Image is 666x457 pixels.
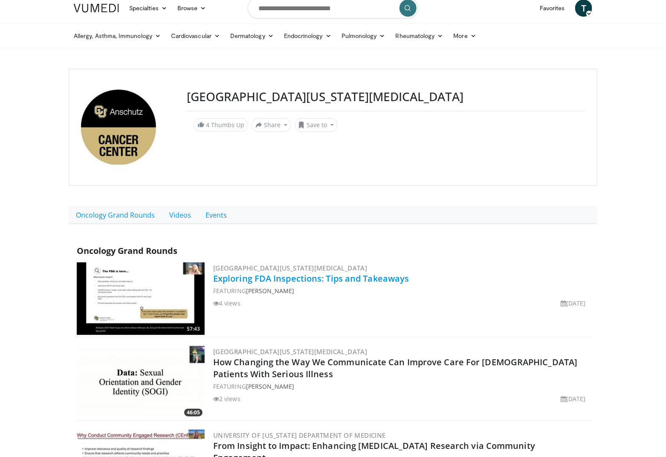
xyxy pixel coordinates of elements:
[391,27,449,44] a: Rheumatology
[77,346,205,419] img: c1f887eb-4eb1-493a-aa88-30065a747856.300x170_q85_crop-smart_upscale.jpg
[213,431,386,440] a: University of [US_STATE] Department of Medicine
[74,4,119,12] img: VuMedi Logo
[336,27,391,44] a: Pulmonology
[166,27,225,44] a: Cardiovascular
[246,287,294,295] a: [PERSON_NAME]
[295,118,338,132] button: Save to
[213,356,578,380] a: How Changing the Way We Communicate Can Improve Care For [DEMOGRAPHIC_DATA] Patients With Serious...
[213,299,240,308] li: 4 views
[213,382,589,391] div: FEATURING
[252,118,291,132] button: Share
[77,245,177,256] span: Oncology Grand Rounds
[184,409,203,416] span: 46:05
[561,299,586,308] li: [DATE]
[184,325,203,333] span: 57:43
[77,346,205,419] a: 46:05
[561,394,586,403] li: [DATE]
[225,27,279,44] a: Dermatology
[206,121,209,129] span: 4
[213,394,240,403] li: 2 views
[69,27,166,44] a: Allergy, Asthma, Immunology
[198,206,234,224] a: Events
[213,273,409,284] a: Exploring FDA Inspections: Tips and Takeaways
[77,262,205,335] a: 57:43
[213,286,589,295] div: FEATURING
[449,27,481,44] a: More
[194,118,248,131] a: 4 Thumbs Up
[162,206,198,224] a: Videos
[246,382,294,390] a: [PERSON_NAME]
[187,90,585,104] h3: [GEOGRAPHIC_DATA][US_STATE][MEDICAL_DATA]
[213,347,367,356] a: [GEOGRAPHIC_DATA][US_STATE][MEDICAL_DATA]
[77,262,205,335] img: 855412ab-b525-4f1f-8789-7233112ed950.300x170_q85_crop-smart_upscale.jpg
[213,264,367,272] a: [GEOGRAPHIC_DATA][US_STATE][MEDICAL_DATA]
[279,27,336,44] a: Endocrinology
[69,206,162,224] a: Oncology Grand Rounds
